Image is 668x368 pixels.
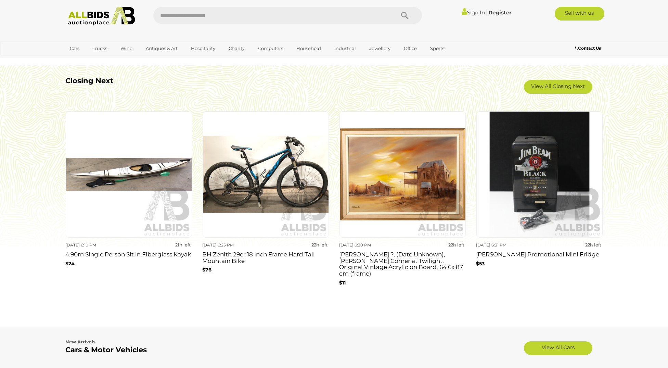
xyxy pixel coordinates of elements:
[388,7,422,24] button: Search
[65,241,126,249] div: [DATE] 6:10 PM
[65,54,123,65] a: [GEOGRAPHIC_DATA]
[64,7,139,26] img: Allbids.com.au
[203,111,329,238] img: BH Zenith 29er 18 Inch Frame Hard Tail Mountain Bike
[476,111,603,294] a: [DATE] 6:31 PM 22h left [PERSON_NAME] Promotional Mini Fridge $53
[339,241,400,249] div: [DATE] 6:30 PM
[202,241,263,249] div: [DATE] 6:25 PM
[292,43,325,54] a: Household
[65,111,192,294] a: [DATE] 6:10 PM 21h left 4.90m Single Person Sit in Fiberglass Kayak $24
[116,43,137,54] a: Wine
[254,43,287,54] a: Computers
[339,250,466,277] h3: [PERSON_NAME] ?, (Date Unknown), [PERSON_NAME] Corner at Twilight, Original Vintage Acrylic on Bo...
[524,341,592,355] a: View All Cars
[476,241,537,249] div: [DATE] 6:31 PM
[65,76,113,85] b: Closing Next
[486,9,488,16] span: |
[330,43,360,54] a: Industrial
[66,111,192,238] img: 4.90m Single Person Sit in Fiberglass Kayak
[555,7,604,21] a: Sell with us
[339,111,466,294] a: [DATE] 6:30 PM 22h left [PERSON_NAME] ?, (Date Unknown), [PERSON_NAME] Corner at Twilight, Origin...
[575,46,601,51] b: Contact Us
[202,111,329,294] a: [DATE] 6:25 PM 22h left BH Zenith 29er 18 Inch Frame Hard Tail Mountain Bike $76
[399,43,421,54] a: Office
[224,43,249,54] a: Charity
[65,43,84,54] a: Cars
[141,43,182,54] a: Antiques & Art
[65,261,75,267] b: $24
[575,45,603,52] a: Contact Us
[88,43,112,54] a: Trucks
[426,43,449,54] a: Sports
[339,280,346,286] b: $11
[175,242,191,248] strong: 21h left
[65,339,95,344] b: New Arrivals
[476,250,603,258] h3: [PERSON_NAME] Promotional Mini Fridge
[476,111,603,238] img: Jim Beam Promotional Mini Fridge
[365,43,395,54] a: Jewellery
[202,250,329,264] h3: BH Zenith 29er 18 Inch Frame Hard Tail Mountain Bike
[476,261,485,267] b: $53
[448,242,464,248] strong: 22h left
[462,9,485,16] a: Sign In
[202,267,211,273] b: $76
[311,242,327,248] strong: 22h left
[339,111,466,238] img: Roberts ?, (Date Unknown), Bush Corner at Twilight, Original Vintage Acrylic on Board, 64 6x 87 c...
[187,43,220,54] a: Hospitality
[65,250,192,258] h3: 4.90m Single Person Sit in Fiberglass Kayak
[489,9,511,16] a: Register
[585,242,601,248] strong: 22h left
[524,80,592,94] a: View All Closing Next
[65,345,147,354] b: Cars & Motor Vehicles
